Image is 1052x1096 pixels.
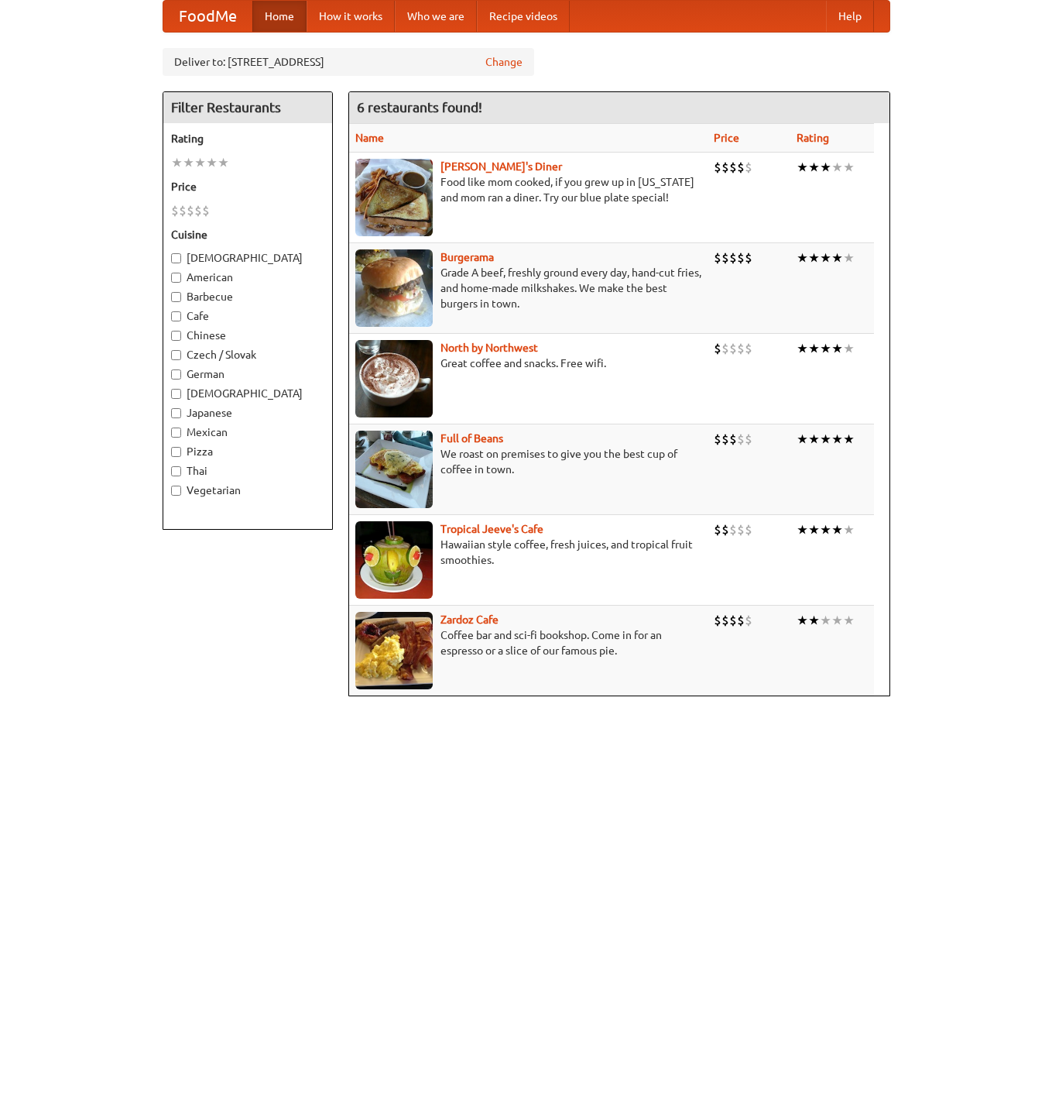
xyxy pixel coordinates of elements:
[820,431,831,448] li: ★
[843,431,855,448] li: ★
[820,521,831,538] li: ★
[714,431,721,448] li: $
[820,340,831,357] li: ★
[714,249,721,266] li: $
[355,521,433,599] img: jeeves.jpg
[171,366,324,382] label: German
[721,612,729,629] li: $
[485,54,523,70] a: Change
[729,159,737,176] li: $
[171,328,324,343] label: Chinese
[355,612,433,689] img: zardoz.jpg
[831,431,843,448] li: ★
[831,159,843,176] li: ★
[843,159,855,176] li: ★
[171,347,324,362] label: Czech / Slovak
[355,431,433,508] img: beans.jpg
[440,432,503,445] b: Full of Beans
[808,249,820,266] li: ★
[440,342,538,354] a: North by Northwest
[171,447,181,457] input: Pizza
[745,612,752,629] li: $
[737,521,745,538] li: $
[745,159,752,176] li: $
[820,249,831,266] li: ★
[440,523,543,535] b: Tropical Jeeve's Cafe
[171,270,324,285] label: American
[355,537,701,568] p: Hawaiian style coffee, fresh juices, and tropical fruit smoothies.
[171,289,324,304] label: Barbecue
[831,521,843,538] li: ★
[440,160,562,173] a: [PERSON_NAME]'s Diner
[171,424,324,440] label: Mexican
[808,521,820,538] li: ★
[171,253,181,263] input: [DEMOGRAPHIC_DATA]
[171,408,181,418] input: Japanese
[171,331,181,341] input: Chinese
[797,249,808,266] li: ★
[163,92,332,123] h4: Filter Restaurants
[745,340,752,357] li: $
[843,340,855,357] li: ★
[194,202,202,219] li: $
[171,250,324,266] label: [DEMOGRAPHIC_DATA]
[202,202,210,219] li: $
[183,154,194,171] li: ★
[440,251,494,263] a: Burgerama
[729,249,737,266] li: $
[171,386,324,401] label: [DEMOGRAPHIC_DATA]
[797,521,808,538] li: ★
[163,48,534,76] div: Deliver to: [STREET_ADDRESS]
[440,613,499,626] b: Zardoz Cafe
[171,179,324,194] h5: Price
[171,154,183,171] li: ★
[721,340,729,357] li: $
[737,340,745,357] li: $
[355,627,701,658] p: Coffee bar and sci-fi bookshop. Come in for an espresso or a slice of our famous pie.
[721,431,729,448] li: $
[171,273,181,283] input: American
[737,431,745,448] li: $
[729,612,737,629] li: $
[797,159,808,176] li: ★
[252,1,307,32] a: Home
[171,369,181,380] input: German
[355,132,384,144] a: Name
[808,340,820,357] li: ★
[721,521,729,538] li: $
[714,159,721,176] li: $
[171,292,181,302] input: Barbecue
[171,202,179,219] li: $
[808,159,820,176] li: ★
[737,612,745,629] li: $
[797,431,808,448] li: ★
[171,428,181,438] input: Mexican
[737,159,745,176] li: $
[206,154,218,171] li: ★
[820,159,831,176] li: ★
[843,249,855,266] li: ★
[171,466,181,476] input: Thai
[355,446,701,477] p: We roast on premises to give you the best cup of coffee in town.
[826,1,874,32] a: Help
[721,249,729,266] li: $
[797,132,829,144] a: Rating
[355,265,701,311] p: Grade A beef, freshly ground every day, hand-cut fries, and home-made milkshakes. We make the bes...
[808,612,820,629] li: ★
[171,483,324,498] label: Vegetarian
[163,1,252,32] a: FoodMe
[729,340,737,357] li: $
[171,405,324,421] label: Japanese
[171,308,324,324] label: Cafe
[171,131,324,146] h5: Rating
[171,486,181,496] input: Vegetarian
[808,431,820,448] li: ★
[797,340,808,357] li: ★
[171,311,181,321] input: Cafe
[714,612,721,629] li: $
[355,356,701,371] p: Great coffee and snacks. Free wifi.
[171,389,181,399] input: [DEMOGRAPHIC_DATA]
[831,612,843,629] li: ★
[820,612,831,629] li: ★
